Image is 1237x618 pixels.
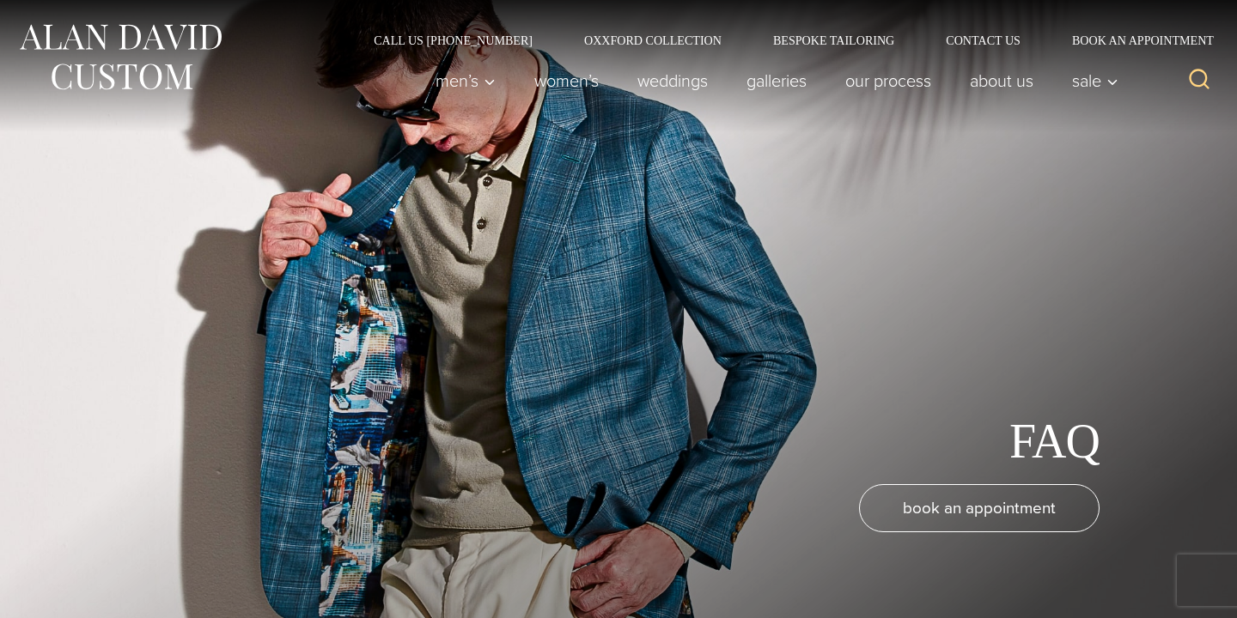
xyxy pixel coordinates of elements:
[348,34,1220,46] nav: Secondary Navigation
[618,64,728,98] a: weddings
[417,64,1128,98] nav: Primary Navigation
[903,495,1056,520] span: book an appointment
[859,484,1100,532] a: book an appointment
[558,34,747,46] a: Oxxford Collection
[1072,72,1118,89] span: Sale
[920,34,1046,46] a: Contact Us
[1009,413,1100,470] h1: FAQ
[951,64,1053,98] a: About Us
[17,19,223,95] img: Alan David Custom
[747,34,920,46] a: Bespoke Tailoring
[1179,60,1220,101] button: View Search Form
[436,72,496,89] span: Men’s
[728,64,826,98] a: Galleries
[826,64,951,98] a: Our Process
[515,64,618,98] a: Women’s
[348,34,558,46] a: Call Us [PHONE_NUMBER]
[1046,34,1220,46] a: Book an Appointment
